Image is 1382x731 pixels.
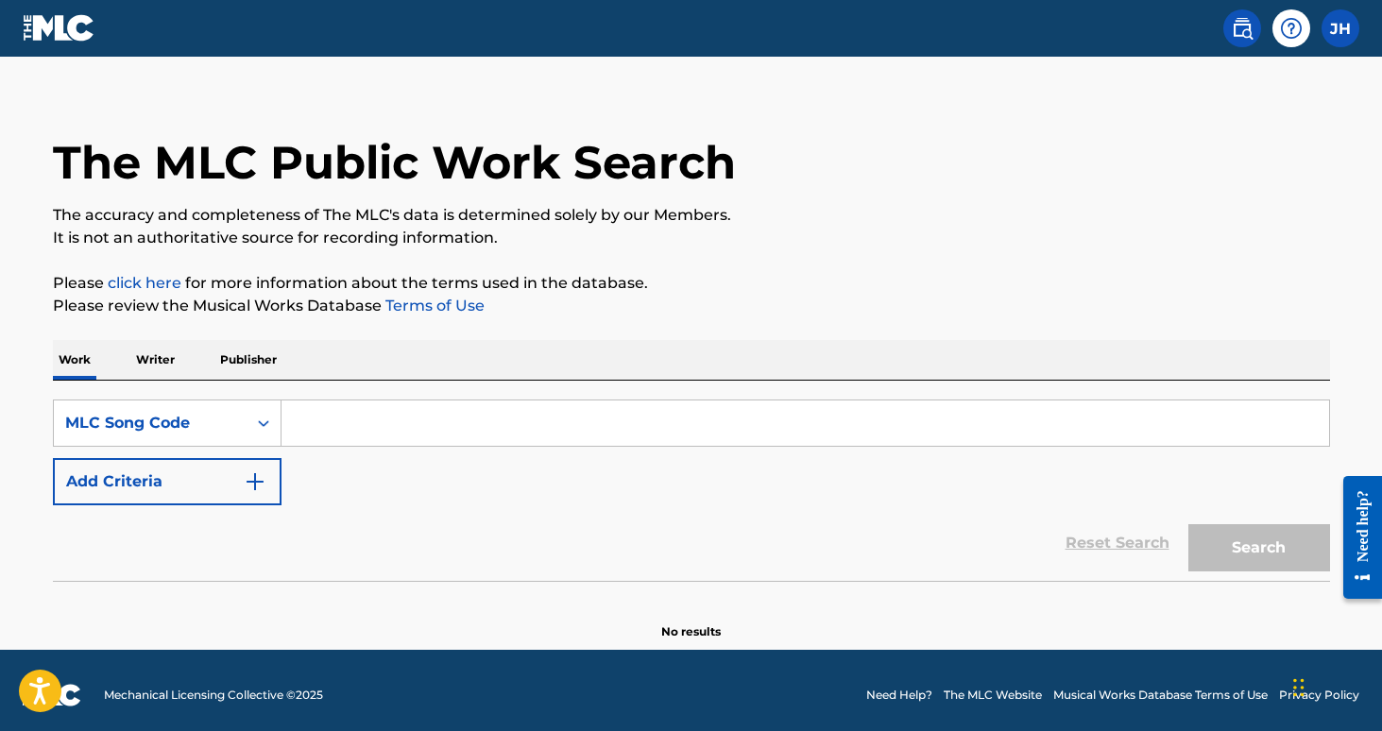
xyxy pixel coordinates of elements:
[382,297,485,314] a: Terms of Use
[53,227,1330,249] p: It is not an authoritative source for recording information.
[1280,17,1303,40] img: help
[1223,9,1261,47] a: Public Search
[108,274,181,292] a: click here
[244,470,266,493] img: 9d2ae6d4665cec9f34b9.svg
[53,399,1330,581] form: Search Form
[1272,9,1310,47] div: Help
[53,204,1330,227] p: The accuracy and completeness of The MLC's data is determined solely by our Members.
[1322,9,1359,47] div: User Menu
[214,340,282,380] p: Publisher
[1329,460,1382,616] iframe: Resource Center
[1053,687,1268,704] a: Musical Works Database Terms of Use
[104,687,323,704] span: Mechanical Licensing Collective © 2025
[53,134,736,191] h1: The MLC Public Work Search
[1231,17,1254,40] img: search
[1288,640,1382,731] iframe: Chat Widget
[1293,659,1305,716] div: Drag
[661,601,721,640] p: No results
[866,687,932,704] a: Need Help?
[130,340,180,380] p: Writer
[53,272,1330,295] p: Please for more information about the terms used in the database.
[1279,687,1359,704] a: Privacy Policy
[53,458,282,505] button: Add Criteria
[53,340,96,380] p: Work
[23,14,95,42] img: MLC Logo
[65,412,235,434] div: MLC Song Code
[53,295,1330,317] p: Please review the Musical Works Database
[944,687,1042,704] a: The MLC Website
